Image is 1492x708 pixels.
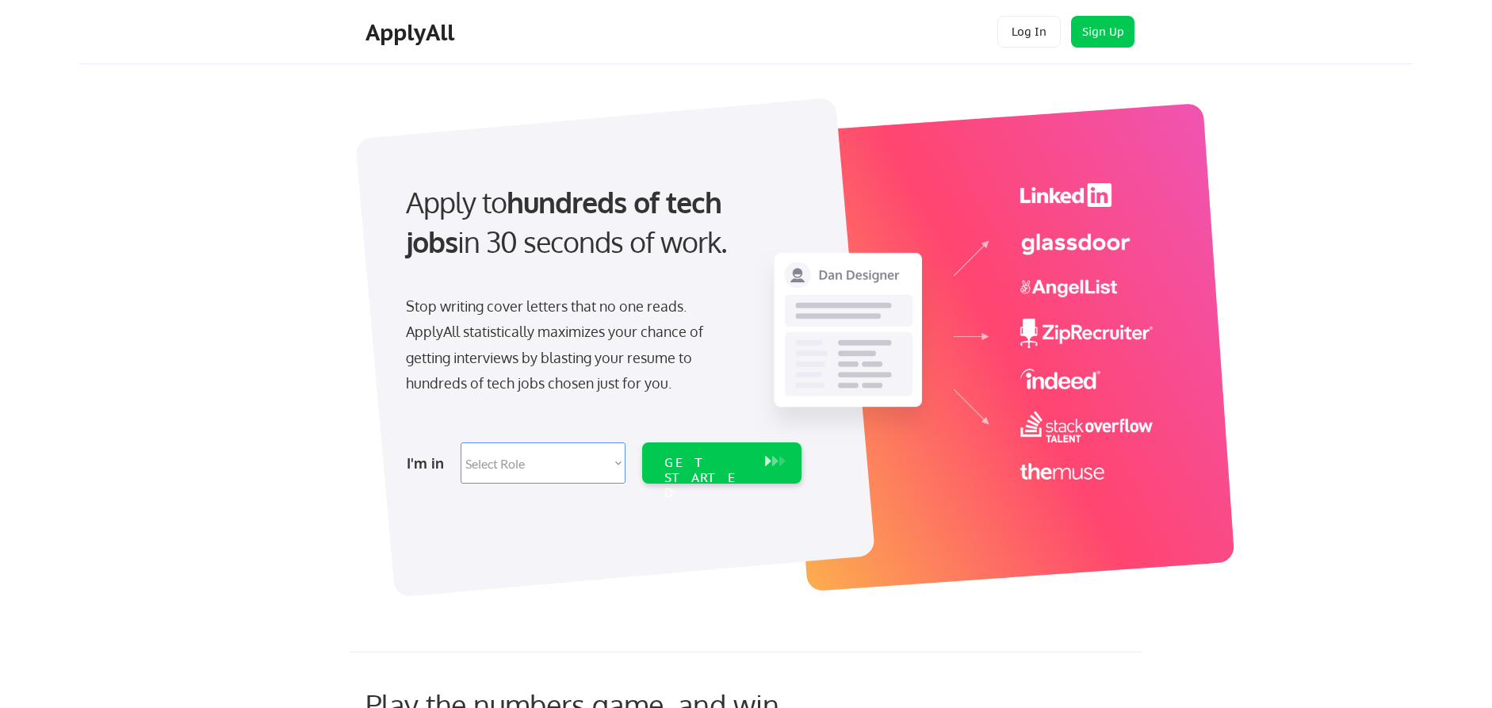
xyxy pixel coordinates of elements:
div: ApplyAll [365,19,459,46]
button: Log In [997,16,1061,48]
button: Sign Up [1071,16,1134,48]
div: Stop writing cover letters that no one reads. ApplyAll statistically maximizes your chance of get... [406,293,732,396]
strong: hundreds of tech jobs [406,184,729,259]
div: GET STARTED [664,455,749,501]
div: I'm in [407,450,451,476]
div: Apply to in 30 seconds of work. [406,182,795,262]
